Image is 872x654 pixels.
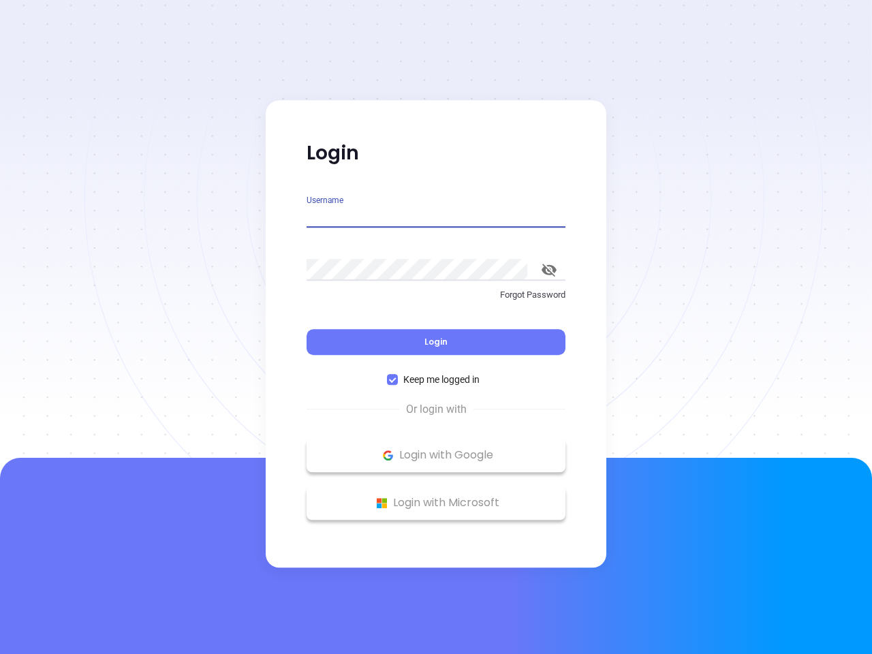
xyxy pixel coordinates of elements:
[398,372,485,387] span: Keep me logged in
[307,438,565,472] button: Google Logo Login with Google
[424,336,448,347] span: Login
[313,493,559,513] p: Login with Microsoft
[307,486,565,520] button: Microsoft Logo Login with Microsoft
[379,447,396,464] img: Google Logo
[307,288,565,302] p: Forgot Password
[307,196,343,204] label: Username
[373,495,390,512] img: Microsoft Logo
[307,329,565,355] button: Login
[533,253,565,286] button: toggle password visibility
[307,141,565,166] p: Login
[313,445,559,465] p: Login with Google
[399,401,473,418] span: Or login with
[307,288,565,313] a: Forgot Password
